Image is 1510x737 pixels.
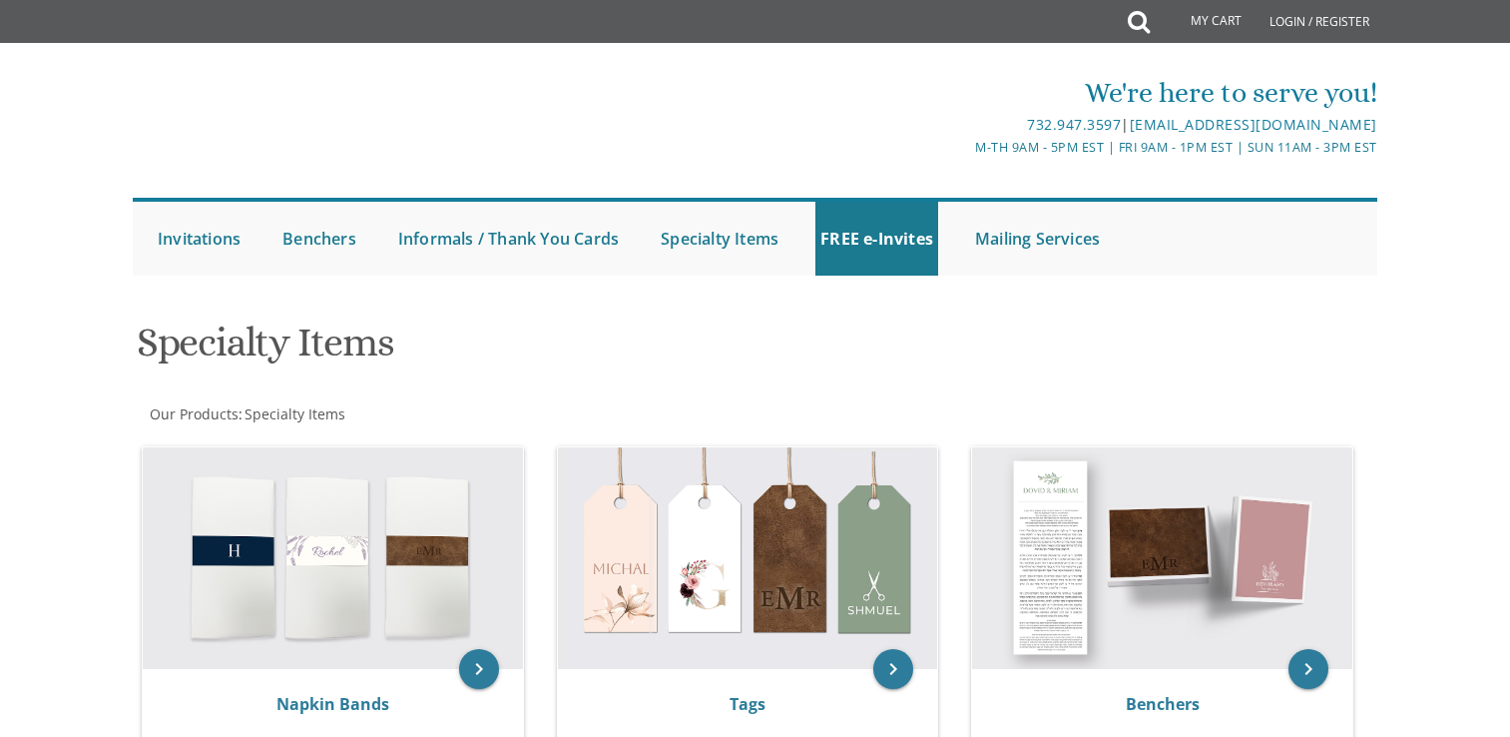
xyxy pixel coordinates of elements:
[1148,2,1256,42] a: My Cart
[1288,649,1328,689] a: keyboard_arrow_right
[549,137,1377,158] div: M-Th 9am - 5pm EST | Fri 9am - 1pm EST | Sun 11am - 3pm EST
[970,202,1105,276] a: Mailing Services
[133,404,755,424] div: :
[1027,115,1121,134] a: 732.947.3597
[459,649,499,689] a: keyboard_arrow_right
[243,404,345,423] a: Specialty Items
[143,447,523,669] img: Napkin Bands
[873,649,913,689] a: keyboard_arrow_right
[815,202,938,276] a: FREE e-Invites
[137,321,951,379] h1: Specialty Items
[656,202,783,276] a: Specialty Items
[549,113,1377,137] div: |
[148,404,239,423] a: Our Products
[1130,115,1377,134] a: [EMAIL_ADDRESS][DOMAIN_NAME]
[558,447,938,669] img: Tags
[245,404,345,423] span: Specialty Items
[972,447,1352,669] img: Benchers
[276,693,389,715] a: Napkin Bands
[1126,693,1200,715] a: Benchers
[730,693,765,715] a: Tags
[549,73,1377,113] div: We're here to serve you!
[277,202,361,276] a: Benchers
[153,202,246,276] a: Invitations
[393,202,624,276] a: Informals / Thank You Cards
